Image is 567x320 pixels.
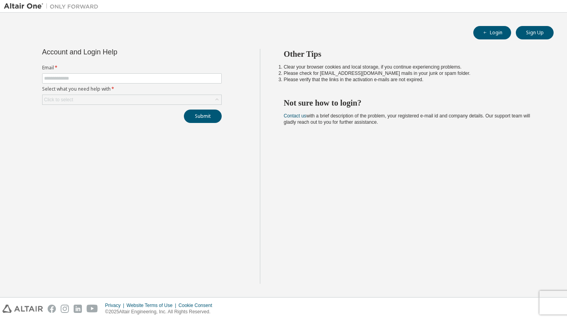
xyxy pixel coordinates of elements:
[42,86,222,92] label: Select what you need help with
[74,305,82,313] img: linkedin.svg
[4,2,102,10] img: Altair One
[87,305,98,313] img: youtube.svg
[44,97,73,103] div: Click to select
[42,65,222,71] label: Email
[284,70,540,76] li: Please check for [EMAIL_ADDRESS][DOMAIN_NAME] mails in your junk or spam folder.
[516,26,554,39] button: Sign Up
[105,302,126,309] div: Privacy
[284,113,530,125] span: with a brief description of the problem, your registered e-mail id and company details. Our suppo...
[473,26,511,39] button: Login
[178,302,217,309] div: Cookie Consent
[42,49,186,55] div: Account and Login Help
[105,309,217,315] p: © 2025 Altair Engineering, Inc. All Rights Reserved.
[43,95,221,104] div: Click to select
[48,305,56,313] img: facebook.svg
[284,98,540,108] h2: Not sure how to login?
[284,49,540,59] h2: Other Tips
[284,113,306,119] a: Contact us
[2,305,43,313] img: altair_logo.svg
[61,305,69,313] img: instagram.svg
[284,76,540,83] li: Please verify that the links in the activation e-mails are not expired.
[184,110,222,123] button: Submit
[126,302,178,309] div: Website Terms of Use
[284,64,540,70] li: Clear your browser cookies and local storage, if you continue experiencing problems.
